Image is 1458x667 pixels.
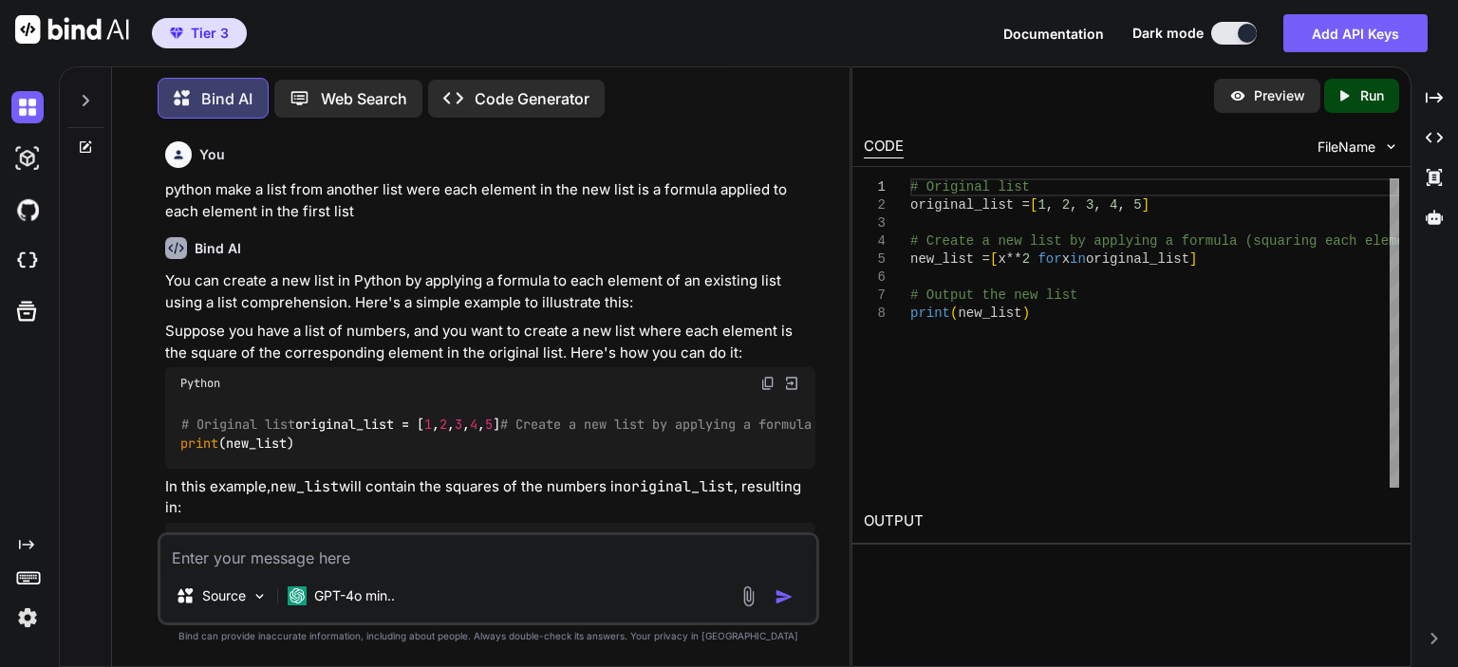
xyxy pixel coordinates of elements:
img: premium [170,28,183,39]
span: 4 [470,416,477,433]
div: 6 [864,269,886,287]
span: ] [1189,251,1197,267]
span: , [1118,197,1126,213]
span: in [1070,251,1086,267]
div: 8 [864,305,886,323]
img: Pick Models [252,588,268,604]
span: [ [1030,197,1037,213]
span: 2 [1062,197,1070,213]
span: # Original list [181,416,295,433]
code: original_list [623,477,734,496]
span: FileName [1318,138,1375,157]
span: 1 [1038,197,1046,213]
span: g each element) [1309,233,1429,249]
h6: Bind AI [195,239,241,258]
img: icon [775,587,794,606]
img: darkAi-studio [11,142,44,175]
span: Csharp [180,531,220,547]
div: 4 [864,232,886,250]
span: 1 [424,416,432,433]
span: new_list = [910,251,990,267]
span: , [1093,197,1101,213]
button: Documentation [1003,24,1104,44]
span: 2 [1022,251,1030,267]
img: copy [760,531,776,547]
span: 5 [1133,197,1141,213]
span: ( [950,306,958,321]
div: 7 [864,287,886,305]
img: Open in Browser [783,530,800,547]
span: # Output the new list [910,287,1077,303]
span: 3 [455,416,462,433]
div: 2 [864,196,886,214]
p: In this example, will contain the squares of the numbers in , resulting in: [165,476,815,519]
span: 3 [1086,197,1093,213]
span: for [1038,251,1062,267]
code: new_list [271,477,339,496]
img: cloudideIcon [11,245,44,277]
span: 4 [1110,197,1117,213]
span: ] [1142,197,1150,213]
span: [ [990,251,998,267]
h2: OUTPUT [852,499,1411,544]
code: original_list = [ , , , , ] new_list = [x** x original_list] (new_list) [180,415,1434,454]
p: Source [202,586,246,605]
button: premiumTier 3 [152,18,247,48]
p: Run [1360,86,1384,105]
img: githubDark [11,194,44,226]
img: settings [11,602,44,634]
span: , [1046,197,1054,213]
span: # Original list [910,179,1030,195]
div: 3 [864,214,886,232]
p: You can create a new list in Python by applying a formula to each element of an existing list usi... [165,270,815,313]
span: print [910,306,950,321]
img: preview [1229,87,1246,104]
span: Dark mode [1132,24,1204,43]
span: 2 [439,416,447,433]
p: Code Generator [475,87,589,110]
img: attachment [738,585,759,607]
span: original_list = [910,197,1030,213]
p: Bind can provide inaccurate information, including about people. Always double-check its answers.... [158,629,819,643]
span: # Create a new list by applying a formula (squaring each element) [500,416,994,433]
span: Documentation [1003,26,1104,42]
p: Web Search [321,87,407,110]
p: GPT-4o min.. [314,586,395,605]
p: python make a list from another list were each element in the new list is a formula applied to ea... [165,179,815,222]
span: Python [180,376,220,391]
span: Tier 3 [191,24,229,43]
span: ) [1022,306,1030,321]
p: Suppose you have a list of numbers, and you want to create a new list where each element is the s... [165,321,815,363]
p: Bind AI [201,87,252,110]
img: copy [760,376,776,391]
img: chevron down [1383,139,1399,155]
span: 5 [485,416,493,433]
span: , [1070,197,1077,213]
p: Preview [1254,86,1305,105]
img: Open in Browser [783,375,800,392]
button: Add API Keys [1283,14,1428,52]
img: darkChat [11,91,44,123]
span: # Create a new list by applying a formula (squarin [910,233,1309,249]
div: 1 [864,178,886,196]
span: x [1062,251,1070,267]
h6: You [199,145,225,164]
span: new_list [959,306,1022,321]
img: Bind AI [15,15,129,44]
span: print [180,435,218,452]
div: 5 [864,250,886,269]
img: GPT-4o mini [288,586,307,605]
div: CODE [864,136,904,158]
span: original_list [1086,251,1189,267]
